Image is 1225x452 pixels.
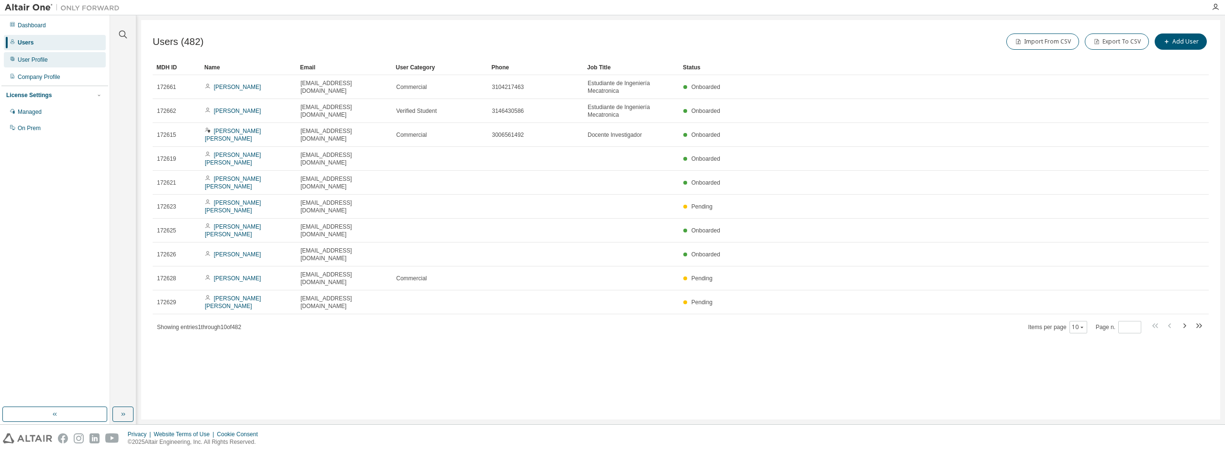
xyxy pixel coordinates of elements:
span: Users (482) [153,36,204,47]
span: Onboarded [691,155,720,162]
span: 172628 [157,275,176,282]
a: [PERSON_NAME] [214,275,261,282]
div: Status [683,60,1151,75]
span: Docente Investigador [588,131,642,139]
button: Import From CSV [1006,33,1079,50]
a: [PERSON_NAME] [PERSON_NAME] [205,295,261,309]
div: Dashboard [18,22,46,29]
a: [PERSON_NAME] [PERSON_NAME] [205,199,261,214]
span: 172615 [157,131,176,139]
span: 172626 [157,251,176,258]
span: [EMAIL_ADDRESS][DOMAIN_NAME] [301,151,388,166]
div: Email [300,60,388,75]
a: [PERSON_NAME] [214,84,261,90]
a: [PERSON_NAME] [PERSON_NAME] [205,152,261,166]
span: Onboarded [691,251,720,258]
span: 3104217463 [492,83,524,91]
span: Pending [691,203,713,210]
span: Pending [691,275,713,282]
img: instagram.svg [74,433,84,443]
div: Job Title [587,60,675,75]
div: Website Terms of Use [154,430,217,438]
span: [EMAIL_ADDRESS][DOMAIN_NAME] [301,127,388,143]
span: Items per page [1028,321,1087,333]
span: [EMAIL_ADDRESS][DOMAIN_NAME] [301,103,388,119]
span: Onboarded [691,179,720,186]
span: Pending [691,299,713,306]
div: License Settings [6,91,52,99]
a: [PERSON_NAME] [PERSON_NAME] [205,176,261,190]
a: [PERSON_NAME] [214,108,261,114]
button: Export To CSV [1085,33,1149,50]
span: Page n. [1096,321,1141,333]
span: [EMAIL_ADDRESS][DOMAIN_NAME] [301,223,388,238]
img: altair_logo.svg [3,433,52,443]
span: [EMAIL_ADDRESS][DOMAIN_NAME] [301,79,388,95]
span: 3146430586 [492,107,524,115]
span: Verified Student [396,107,437,115]
p: © 2025 Altair Engineering, Inc. All Rights Reserved. [128,438,264,446]
div: Phone [491,60,579,75]
button: Add User [1155,33,1207,50]
img: linkedin.svg [89,433,100,443]
img: youtube.svg [105,433,119,443]
img: Altair One [5,3,124,12]
span: 172621 [157,179,176,187]
span: 172623 [157,203,176,210]
img: facebook.svg [58,433,68,443]
div: Privacy [128,430,154,438]
span: Onboarded [691,227,720,234]
button: 10 [1072,323,1085,331]
div: Cookie Consent [217,430,263,438]
span: 172661 [157,83,176,91]
div: User Profile [18,56,48,64]
span: Commercial [396,131,427,139]
div: On Prem [18,124,41,132]
div: Users [18,39,33,46]
a: [PERSON_NAME] [PERSON_NAME] [205,128,261,142]
div: Managed [18,108,42,116]
a: [PERSON_NAME] [214,251,261,258]
span: [EMAIL_ADDRESS][DOMAIN_NAME] [301,175,388,190]
span: Commercial [396,275,427,282]
span: 172625 [157,227,176,234]
span: Estudiante de Ingeniería Mecatronica [588,79,675,95]
span: Onboarded [691,108,720,114]
span: [EMAIL_ADDRESS][DOMAIN_NAME] [301,199,388,214]
span: Estudiante de Ingeniería Mecatronica [588,103,675,119]
div: Company Profile [18,73,60,81]
a: [PERSON_NAME] [PERSON_NAME] [205,223,261,238]
span: Onboarded [691,84,720,90]
span: 172629 [157,298,176,306]
span: [EMAIL_ADDRESS][DOMAIN_NAME] [301,271,388,286]
span: 172619 [157,155,176,163]
span: 172662 [157,107,176,115]
span: Showing entries 1 through 10 of 482 [157,324,241,331]
span: [EMAIL_ADDRESS][DOMAIN_NAME] [301,295,388,310]
span: Onboarded [691,132,720,138]
span: 3006561492 [492,131,524,139]
span: Commercial [396,83,427,91]
div: User Category [396,60,484,75]
div: Name [204,60,292,75]
div: MDH ID [156,60,197,75]
span: [EMAIL_ADDRESS][DOMAIN_NAME] [301,247,388,262]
